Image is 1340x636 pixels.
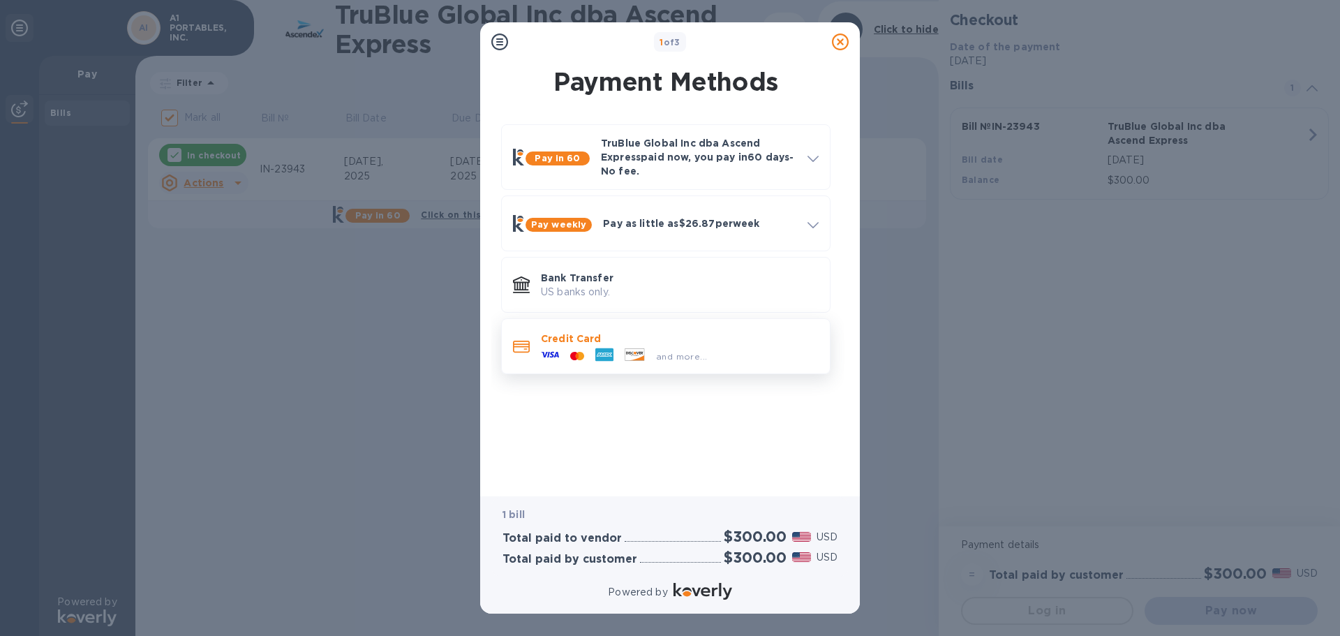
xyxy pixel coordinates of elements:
p: TruBlue Global Inc dba Ascend Express paid now, you pay in 60 days - No fee. [601,136,796,178]
h1: Payment Methods [498,67,833,96]
h2: $300.00 [724,549,787,566]
b: of 3 [660,37,680,47]
span: and more... [656,351,707,362]
img: USD [792,532,811,542]
h2: $300.00 [724,528,787,545]
p: USD [817,530,837,545]
img: USD [792,552,811,562]
span: 1 [660,37,663,47]
h3: Total paid by customer [502,553,637,566]
p: Powered by [608,585,667,600]
p: Credit Card [541,332,819,346]
p: US banks only. [541,285,819,299]
p: USD [817,550,837,565]
p: Bank Transfer [541,271,819,285]
b: 1 bill [502,509,525,520]
h3: Total paid to vendor [502,532,622,545]
img: Logo [673,583,732,600]
b: Pay in 60 [535,153,580,163]
p: Pay as little as $26.87 per week [603,216,796,230]
b: Pay weekly [531,219,586,230]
